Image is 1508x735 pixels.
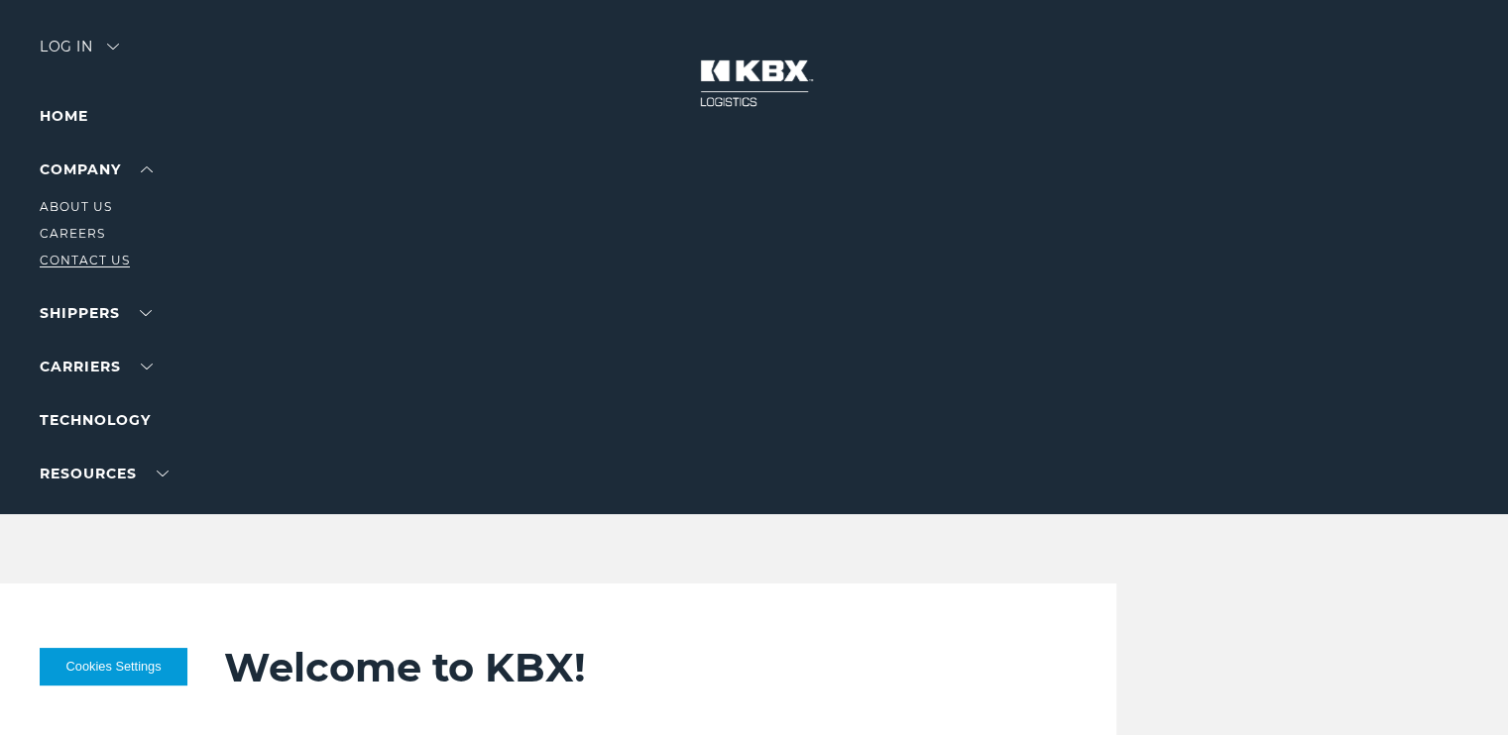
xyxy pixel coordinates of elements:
[107,44,119,50] img: arrow
[40,107,88,125] a: Home
[40,358,153,375] a: Carriers
[40,648,187,685] button: Cookies Settings
[40,226,105,241] a: Careers
[40,40,119,68] div: Log in
[40,304,152,322] a: SHIPPERS
[40,411,151,429] a: Technology
[224,643,1038,692] h2: Welcome to KBX!
[40,465,169,482] a: RESOURCES
[40,253,130,267] a: Contact Us
[680,40,829,127] img: kbx logo
[40,160,153,178] a: Company
[40,199,112,214] a: About Us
